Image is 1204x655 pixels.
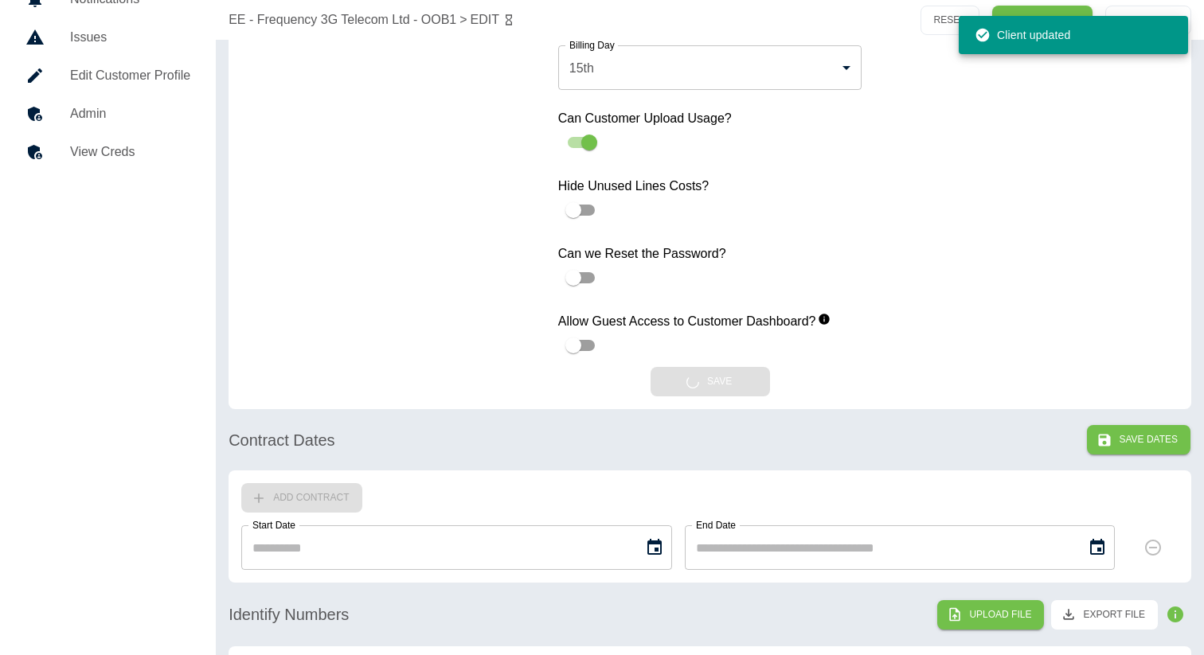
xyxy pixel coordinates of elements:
[13,133,203,171] a: View Creds
[70,142,190,162] h5: View Creds
[1105,6,1191,35] button: UPDATE P/W
[459,10,467,29] p: >
[70,28,190,47] h5: Issues
[558,109,862,127] label: Can Customer Upload Usage?
[1081,532,1113,563] button: Choose date
[1087,425,1190,454] button: Save Dates
[975,21,1070,49] div: Client updated
[696,518,736,532] label: End Date
[558,45,862,90] div: 15th
[558,244,862,263] label: Can we Reset the Password?
[1159,598,1191,630] button: Click here for instruction
[558,312,862,330] label: Allow Guest Access to Customer Dashboard?
[13,18,203,57] a: Issues
[13,95,203,133] a: Admin
[229,602,349,627] h6: Identify Numbers
[471,10,499,29] a: EDIT
[921,6,979,35] button: RESET
[229,427,334,453] h6: Contract Dates
[1050,599,1159,630] button: Export File
[818,313,831,326] svg: When enabled, this allows guest users to view your customer dashboards.
[13,57,203,95] a: Edit Customer Profile
[992,6,1093,35] a: UPLOAD USAGE
[252,518,295,532] label: Start Date
[70,104,190,123] h5: Admin
[937,600,1044,630] button: Upload File
[639,532,670,563] button: Choose date
[229,10,456,29] a: EE - Frequency 3G Telecom Ltd - OOB1
[569,38,615,52] label: Billing Day
[70,66,190,85] h5: Edit Customer Profile
[558,177,862,195] label: Hide Unused Lines Costs?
